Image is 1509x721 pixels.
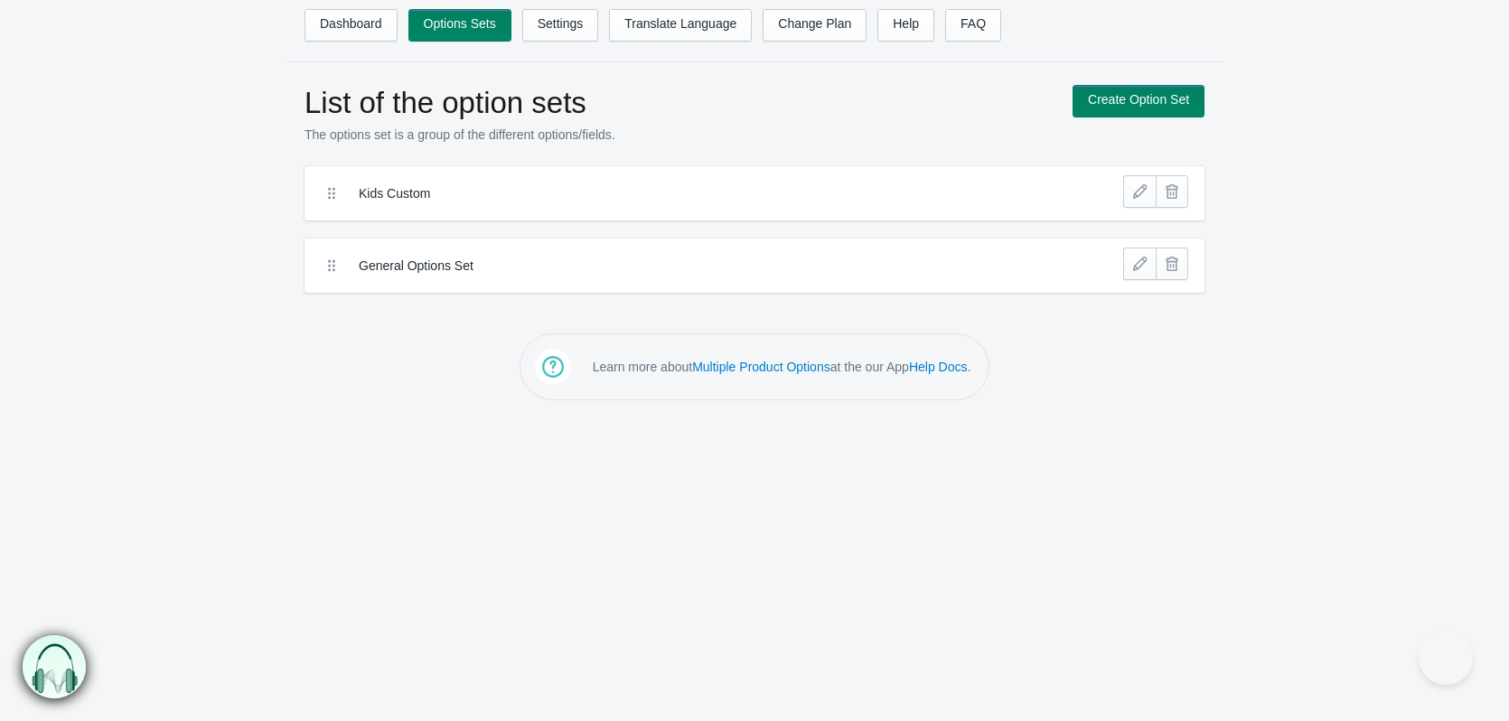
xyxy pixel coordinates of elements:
a: Translate Language [609,9,752,42]
a: Settings [522,9,599,42]
a: Help Docs [909,360,968,374]
img: bxm.png [20,635,84,699]
a: FAQ [945,9,1001,42]
a: Dashboard [305,9,398,42]
p: The options set is a group of the different options/fields. [305,126,1054,144]
iframe: Toggle Customer Support [1419,631,1473,685]
a: Change Plan [763,9,867,42]
a: Create Option Set [1073,85,1204,117]
label: Kids Custom [359,184,1017,202]
p: Learn more about at the our App . [593,358,971,376]
a: Help [877,9,934,42]
h1: List of the option sets [305,85,1054,121]
a: Multiple Product Options [692,360,830,374]
a: Options Sets [408,9,511,42]
label: General Options Set [359,257,1017,275]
